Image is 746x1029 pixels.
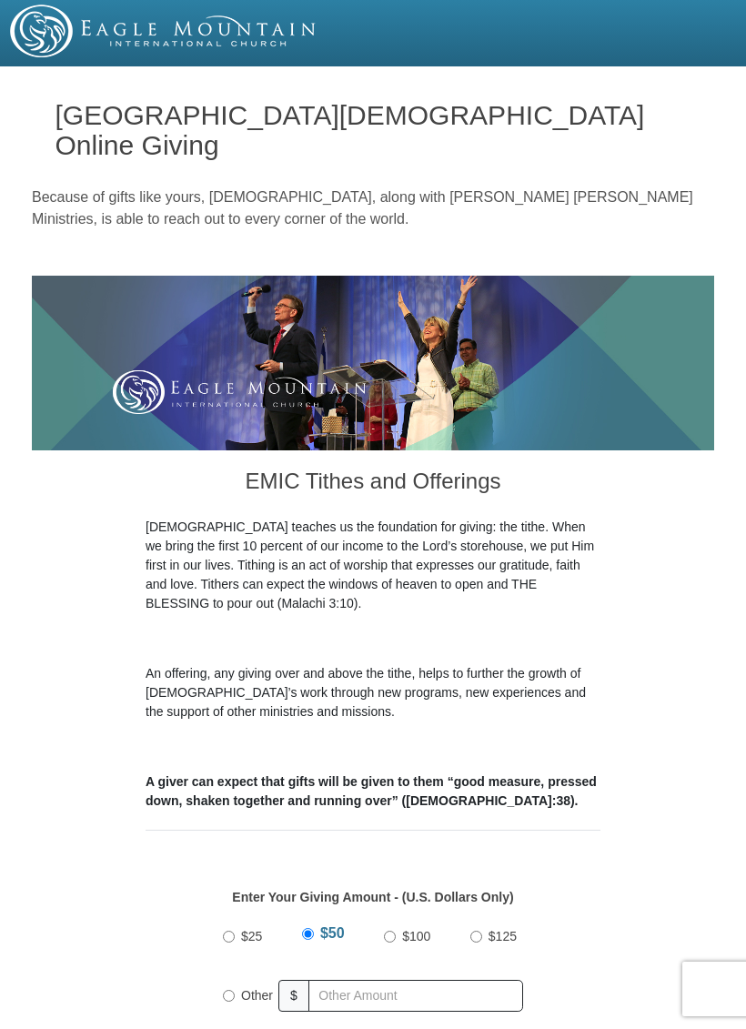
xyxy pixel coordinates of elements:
p: [DEMOGRAPHIC_DATA] teaches us the foundation for giving: the tithe. When we bring the first 10 pe... [146,518,600,613]
span: $50 [320,925,345,941]
span: $ [278,980,309,1012]
b: A giver can expect that gifts will be given to them “good measure, pressed down, shaken together ... [146,774,597,808]
h1: [GEOGRAPHIC_DATA][DEMOGRAPHIC_DATA] Online Giving [55,100,691,160]
img: EMIC [10,5,318,57]
strong: Enter Your Giving Amount - (U.S. Dollars Only) [232,890,513,904]
h3: EMIC Tithes and Offerings [146,450,600,518]
span: $125 [489,929,517,943]
input: Other Amount [308,980,523,1012]
p: An offering, any giving over and above the tithe, helps to further the growth of [DEMOGRAPHIC_DAT... [146,664,600,721]
span: Other [241,988,273,1003]
p: Because of gifts like yours, [DEMOGRAPHIC_DATA], along with [PERSON_NAME] [PERSON_NAME] Ministrie... [32,187,714,230]
span: $100 [402,929,430,943]
span: $25 [241,929,262,943]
